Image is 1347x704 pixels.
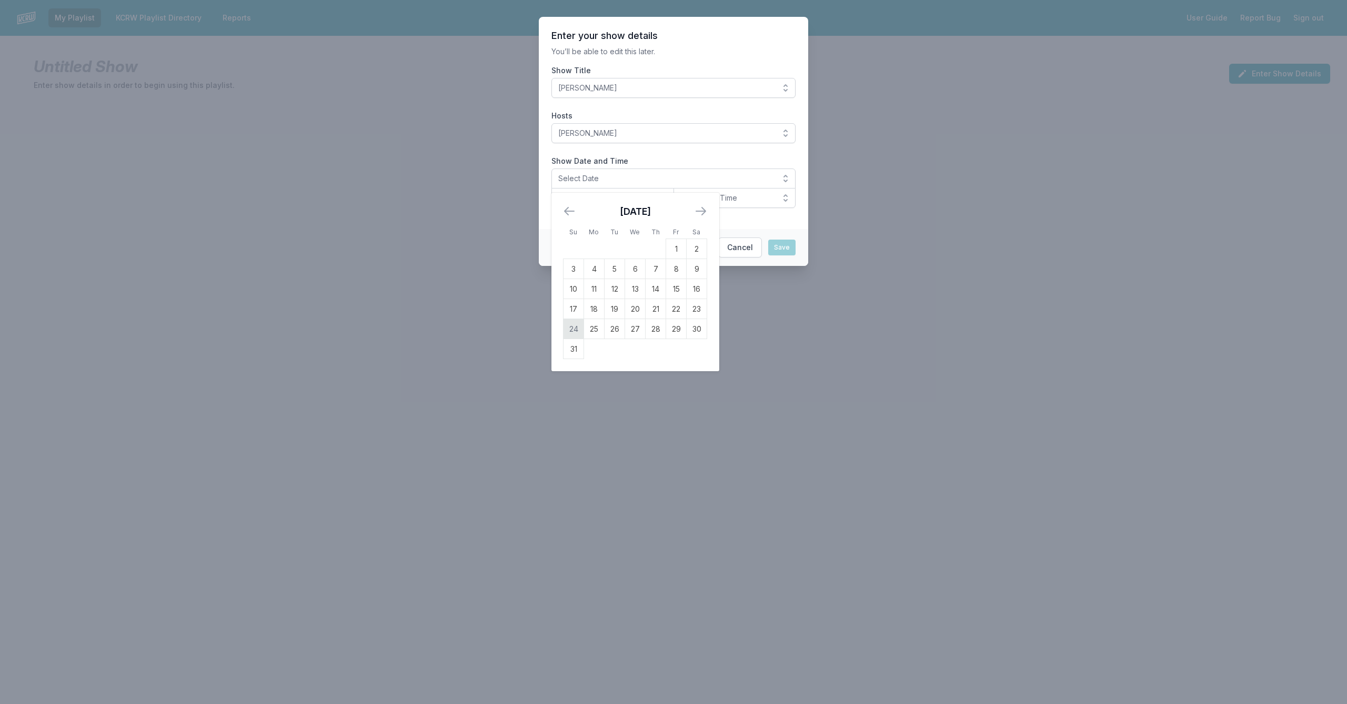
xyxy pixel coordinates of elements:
[564,259,584,279] td: Sunday, August 3, 2025
[646,279,666,299] td: Thursday, August 14, 2025
[584,279,605,299] td: Monday, August 11, 2025
[584,299,605,319] td: Monday, August 18, 2025
[551,29,796,42] header: Enter your show details
[605,279,625,299] td: Tuesday, August 12, 2025
[551,156,628,166] legend: Show Date and Time
[718,237,762,257] button: Cancel
[673,228,679,236] small: Fr
[620,206,651,217] strong: [DATE]
[666,319,687,339] td: Friday, August 29, 2025
[564,299,584,319] td: Sunday, August 17, 2025
[646,319,666,339] td: Thursday, August 28, 2025
[692,228,700,236] small: Sa
[651,228,660,236] small: Th
[551,193,719,371] div: Calendar
[666,279,687,299] td: Friday, August 15, 2025
[625,299,646,319] td: Wednesday, August 20, 2025
[569,228,577,236] small: Su
[564,339,584,359] td: Sunday, August 31, 2025
[610,228,618,236] small: Tu
[625,259,646,279] td: Wednesday, August 6, 2025
[673,188,796,208] button: Select End Time
[630,228,640,236] small: We
[646,299,666,319] td: Thursday, August 21, 2025
[625,319,646,339] td: Wednesday, August 27, 2025
[551,123,796,143] button: [PERSON_NAME]
[687,299,707,319] td: Saturday, August 23, 2025
[551,188,674,208] button: Select Start Time
[558,83,774,93] span: [PERSON_NAME]
[687,279,707,299] td: Saturday, August 16, 2025
[695,205,707,217] button: Move forward to switch to the next month.
[551,168,796,189] button: Select Date
[625,279,646,299] td: Wednesday, August 13, 2025
[666,239,687,259] td: Friday, August 1, 2025
[646,259,666,279] td: Thursday, August 7, 2025
[680,193,775,203] span: Select End Time
[558,173,774,184] span: Select Date
[605,259,625,279] td: Tuesday, August 5, 2025
[589,228,599,236] small: Mo
[551,78,796,98] button: [PERSON_NAME]
[687,239,707,259] td: Saturday, August 2, 2025
[551,65,796,76] label: Show Title
[551,46,796,57] p: You’ll be able to edit this later.
[687,319,707,339] td: Saturday, August 30, 2025
[605,319,625,339] td: Tuesday, August 26, 2025
[687,259,707,279] td: Saturday, August 9, 2025
[768,240,796,255] button: Save
[558,128,774,138] span: [PERSON_NAME]
[605,299,625,319] td: Tuesday, August 19, 2025
[666,259,687,279] td: Friday, August 8, 2025
[551,111,796,121] label: Hosts
[564,279,584,299] td: Sunday, August 10, 2025
[584,319,605,339] td: Monday, August 25, 2025
[563,205,576,217] button: Move backward to switch to the previous month.
[584,259,605,279] td: Monday, August 4, 2025
[666,299,687,319] td: Friday, August 22, 2025
[564,319,584,339] td: Sunday, August 24, 2025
